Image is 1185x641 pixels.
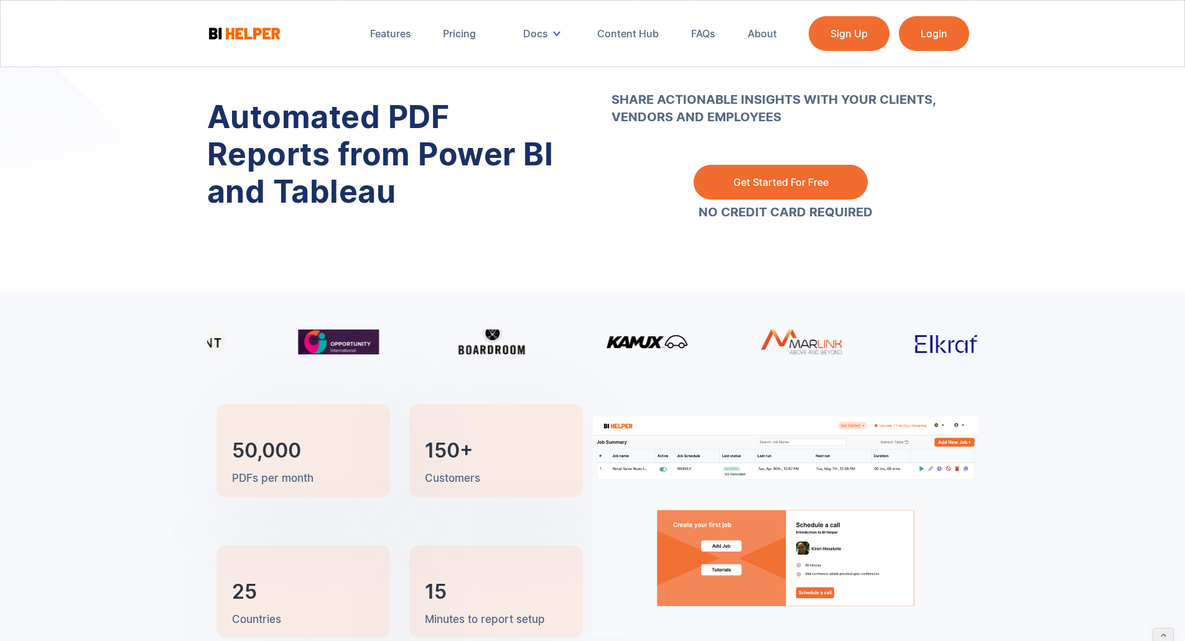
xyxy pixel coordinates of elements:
a: FAQs [682,20,724,47]
div: Pricing [443,27,476,40]
h3: 150+ [425,441,473,460]
strong: SHARE ACTIONABLE INSIGHTS WITH YOUR CLIENTS, VENDORS AND EMPLOYEES ‍ [611,56,960,143]
div: About [748,27,777,40]
a: About [739,20,786,47]
p: Countries [232,612,281,627]
strong: NO CREDIT CARD REQUIRED [699,205,873,219]
a: Content Hub [588,20,667,47]
p: Customers [425,471,480,486]
h3: 25 [232,583,257,601]
h3: 15 [425,583,447,601]
p: Minutes to report setup [425,612,545,627]
h1: Automated PDF Reports from Power BI and Tableau [207,98,574,210]
img: Klarsynt logo [144,331,225,352]
div: Features [370,27,411,40]
a: Pricing [434,20,485,47]
a: Login [899,16,969,51]
p: PDFs per month [232,471,314,486]
div: Docs [514,20,574,47]
p: ‍ [611,56,960,143]
a: Get Started For Free [694,165,868,200]
div: Content Hub [597,27,659,40]
a: NO CREDIT CARD REQUIRED [699,206,873,218]
div: Docs [523,27,548,40]
div: FAQs [691,27,715,40]
h3: 50,000 [232,441,301,460]
a: Sign Up [809,16,890,51]
a: Features [361,20,420,47]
